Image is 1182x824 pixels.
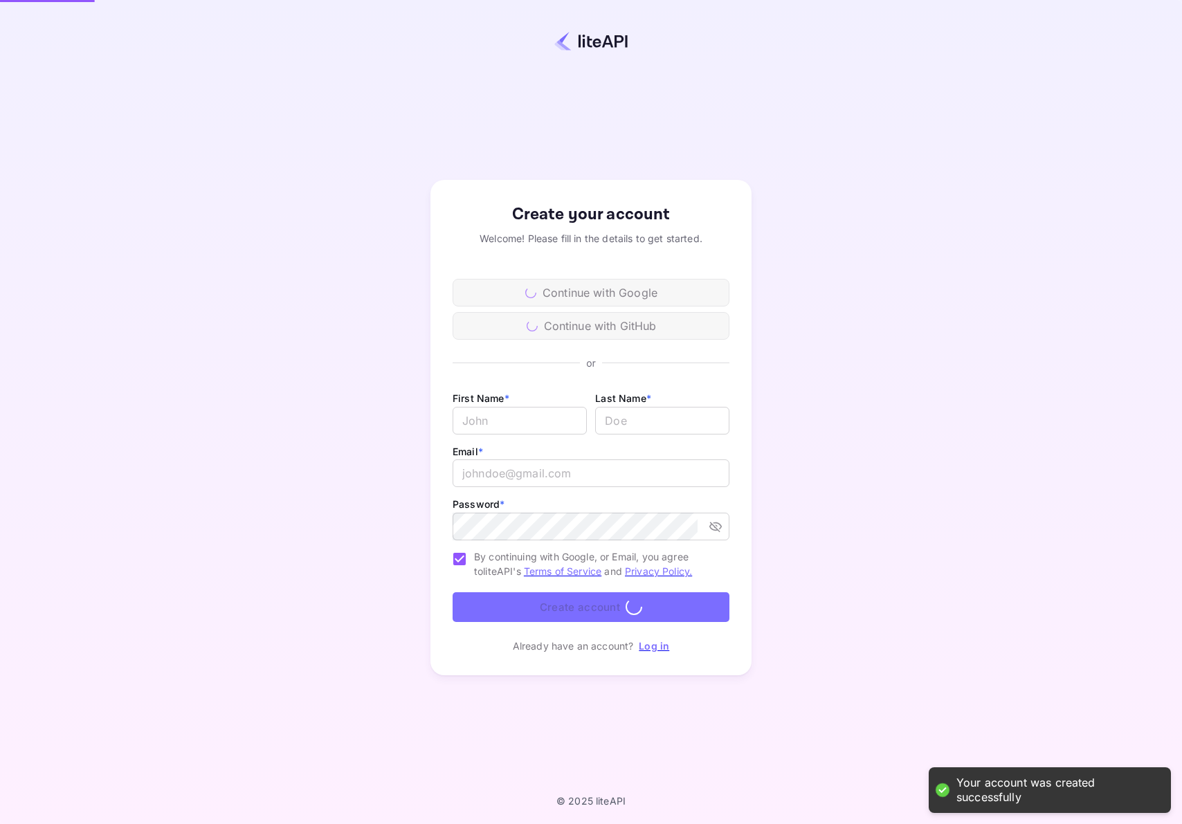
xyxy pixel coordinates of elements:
[453,407,587,434] input: John
[639,640,669,652] a: Log in
[453,231,729,246] div: Welcome! Please fill in the details to get started.
[524,565,601,577] a: Terms of Service
[703,514,728,539] button: toggle password visibility
[453,279,729,306] div: Continue with Google
[453,312,729,340] div: Continue with GitHub
[595,392,651,404] label: Last Name
[554,31,628,51] img: liteapi
[453,459,729,487] input: johndoe@gmail.com
[625,565,692,577] a: Privacy Policy.
[474,549,718,578] span: By continuing with Google, or Email, you agree to liteAPI's and
[513,639,634,653] p: Already have an account?
[453,446,483,457] label: Email
[556,795,626,807] p: © 2025 liteAPI
[956,776,1157,805] div: Your account was created successfully
[453,202,729,227] div: Create your account
[595,407,729,434] input: Doe
[453,392,509,404] label: First Name
[453,498,504,510] label: Password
